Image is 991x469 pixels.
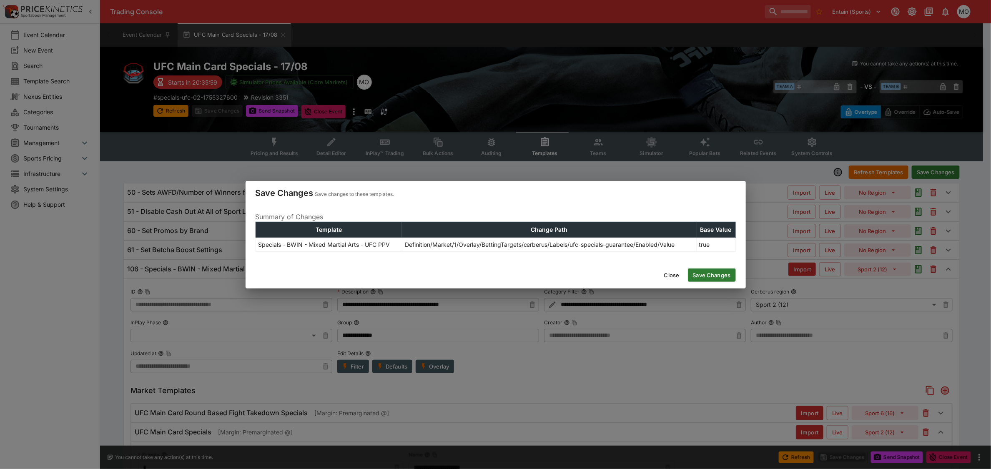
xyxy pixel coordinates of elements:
th: Change Path [402,222,696,237]
th: Template [256,222,402,237]
h4: Save Changes [256,188,314,198]
td: Specials - BWIN - Mixed Martial Arts - UFC PPV [256,237,402,251]
p: Save changes to these templates. [315,190,394,198]
th: Base Value [696,222,735,237]
button: Close [659,268,685,282]
p: Summary of Changes [256,212,736,222]
button: Save Changes [688,268,736,282]
td: true [696,237,735,251]
p: Definition/Market/1/Overlay/BettingTargets/cerberus/Labels/ufc-specials-guarantee/Enabled/Value [405,240,675,249]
